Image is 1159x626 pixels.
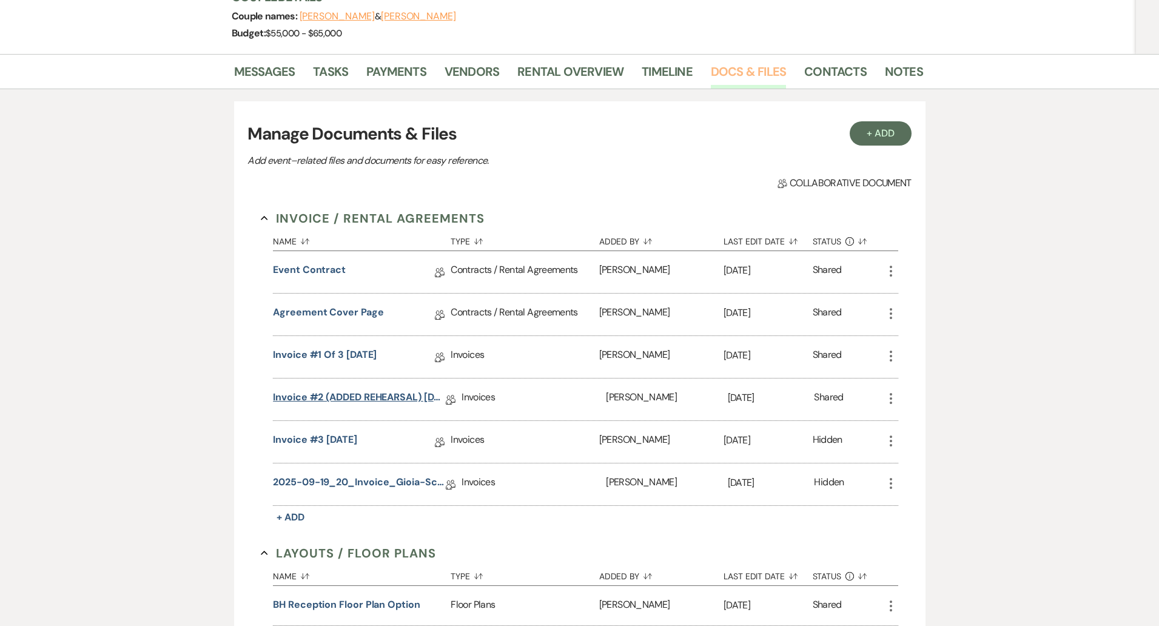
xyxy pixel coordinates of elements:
button: + Add [850,121,912,146]
div: Invoices [462,463,606,505]
div: [PERSON_NAME] [599,251,724,293]
a: Tasks [313,62,348,89]
button: Type [451,227,599,251]
span: & [300,10,456,22]
div: [PERSON_NAME] [599,336,724,378]
a: Notes [885,62,923,89]
div: Invoices [451,421,599,463]
div: Shared [813,305,842,324]
span: + Add [277,511,304,523]
div: [PERSON_NAME] [599,421,724,463]
div: [PERSON_NAME] [606,463,727,505]
div: [PERSON_NAME] [606,379,727,420]
a: Contacts [804,62,867,89]
span: Couple names: [232,10,300,22]
button: [PERSON_NAME] [300,12,375,21]
a: Invoice #3 [DATE] [273,432,357,451]
a: Vendors [445,62,499,89]
a: Invoice #2 (ADDED REHEARSAL) [DATE] [273,390,446,409]
button: Type [451,562,599,585]
a: Rental Overview [517,62,623,89]
a: Timeline [642,62,693,89]
div: Shared [813,597,842,614]
p: [DATE] [724,432,813,448]
button: Status [813,227,884,251]
a: 2025-09-19_20_Invoice_Gioia-Scafuto_Wedding [273,475,446,494]
a: Payments [366,62,426,89]
p: [DATE] [724,597,813,613]
div: [PERSON_NAME] [599,586,724,625]
span: Status [813,572,842,581]
a: Messages [234,62,295,89]
a: Invoice #1 of 3 [DATE] [273,348,377,366]
button: Layouts / Floor Plans [261,544,436,562]
div: Shared [813,263,842,281]
div: Invoices [451,336,599,378]
a: Docs & Files [711,62,786,89]
span: Status [813,237,842,246]
button: Status [813,562,884,585]
p: [DATE] [728,390,815,406]
button: Name [273,562,451,585]
p: [DATE] [724,348,813,363]
span: Collaborative document [778,176,911,190]
p: [DATE] [724,263,813,278]
div: Shared [814,390,843,409]
button: Invoice / Rental Agreements [261,209,485,227]
button: + Add [273,509,308,526]
span: $55,000 - $65,000 [266,27,341,39]
a: Event Contract [273,263,346,281]
div: Shared [813,348,842,366]
p: Add event–related files and documents for easy reference. [247,153,672,169]
button: [PERSON_NAME] [381,12,456,21]
div: Floor Plans [451,586,599,625]
div: Invoices [462,379,606,420]
button: Name [273,227,451,251]
button: Added By [599,227,724,251]
div: Hidden [814,475,844,494]
button: Added By [599,562,724,585]
div: [PERSON_NAME] [599,294,724,335]
button: Last Edit Date [724,227,813,251]
p: [DATE] [728,475,815,491]
span: Budget: [232,27,266,39]
div: Contracts / Rental Agreements [451,294,599,335]
div: Contracts / Rental Agreements [451,251,599,293]
p: [DATE] [724,305,813,321]
a: Agreement Cover Page [273,305,383,324]
div: Hidden [813,432,842,451]
button: BH Reception Floor Plan Option [273,597,420,612]
button: Last Edit Date [724,562,813,585]
h3: Manage Documents & Files [247,121,911,147]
